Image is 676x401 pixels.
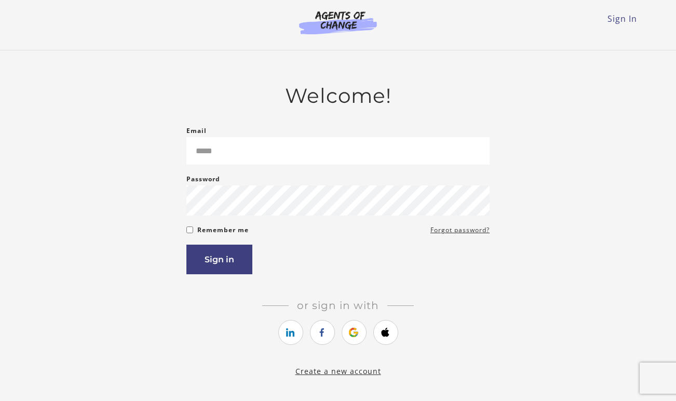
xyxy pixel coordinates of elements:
img: Agents of Change Logo [288,10,388,34]
label: Remember me [197,224,249,236]
a: Create a new account [295,366,381,376]
a: https://courses.thinkific.com/users/auth/google?ss%5Breferral%5D=&ss%5Buser_return_to%5D=&ss%5Bvi... [342,320,367,345]
label: Email [186,125,207,137]
a: Forgot password? [430,224,490,236]
a: Sign In [607,13,637,24]
span: Or sign in with [289,299,387,312]
h2: Welcome! [186,84,490,108]
a: https://courses.thinkific.com/users/auth/linkedin?ss%5Breferral%5D=&ss%5Buser_return_to%5D=&ss%5B... [278,320,303,345]
button: Sign in [186,245,252,274]
a: https://courses.thinkific.com/users/auth/facebook?ss%5Breferral%5D=&ss%5Buser_return_to%5D=&ss%5B... [310,320,335,345]
label: Password [186,173,220,185]
a: https://courses.thinkific.com/users/auth/apple?ss%5Breferral%5D=&ss%5Buser_return_to%5D=&ss%5Bvis... [373,320,398,345]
